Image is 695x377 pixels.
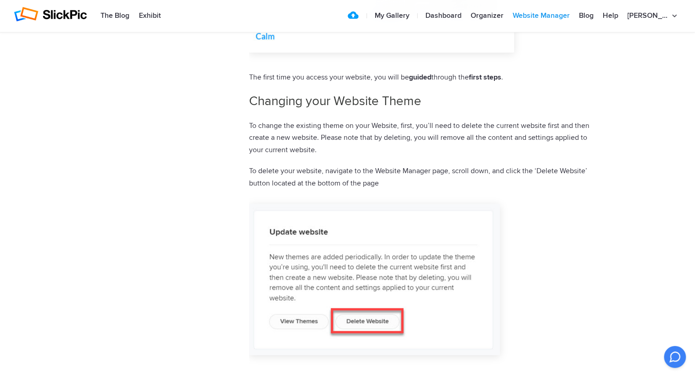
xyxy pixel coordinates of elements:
[249,71,594,84] p: The first time you access your website, you will be through the .
[249,120,594,156] p: To change the existing theme on your Website, first, you’ll need to delete the current website fi...
[409,73,431,82] strong: guided
[249,92,594,110] h2: Changing your Website Theme
[249,165,594,189] p: To delete your website, navigate to the Website Manager page, scroll down, and click the ‘Delete ...
[469,73,501,82] strong: first steps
